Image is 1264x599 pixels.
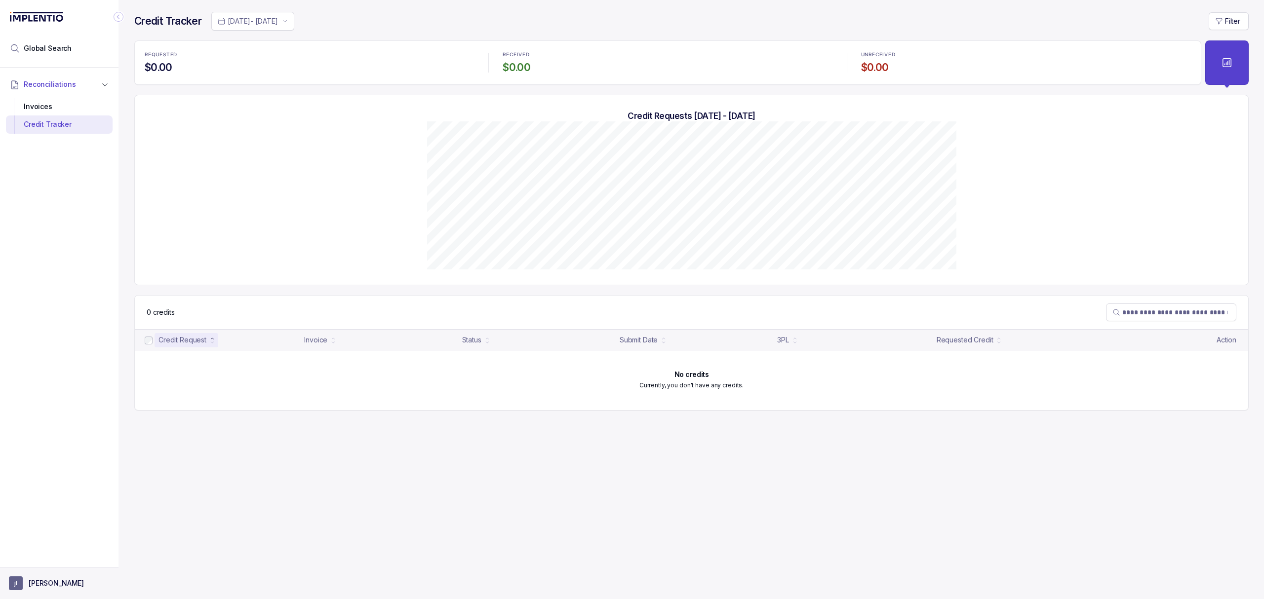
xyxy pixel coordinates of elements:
[861,61,1191,75] h4: $0.00
[9,576,23,590] span: User initials
[497,45,838,80] li: Statistic RECEIVED
[861,52,896,58] p: UNRECEIVED
[145,337,153,344] input: checkbox-checkbox-all
[147,307,175,317] div: Remaining page entries
[14,115,105,133] div: Credit Tracker
[134,40,1201,85] ul: Statistic Highlights
[620,335,658,345] div: Submit Date
[29,578,84,588] p: [PERSON_NAME]
[1209,12,1249,30] button: Filter
[503,52,529,58] p: RECEIVED
[24,43,72,53] span: Global Search
[145,61,474,75] h4: $0.00
[639,380,744,390] p: Currently, you don't have any credits.
[1225,16,1240,26] p: Filter
[158,335,206,345] div: Credit Request
[503,61,832,75] h4: $0.00
[24,79,76,89] span: Reconciliations
[134,14,201,28] h4: Credit Tracker
[855,45,1197,80] li: Statistic UNRECEIVED
[1217,335,1236,345] p: Action
[937,335,993,345] div: Requested Credit
[6,74,113,95] button: Reconciliations
[9,576,110,590] button: User initials[PERSON_NAME]
[14,98,105,115] div: Invoices
[145,52,177,58] p: REQUESTED
[151,111,1232,121] h5: Credit Requests [DATE] - [DATE]
[6,96,113,136] div: Reconciliations
[147,307,175,317] p: 0 credits
[462,335,481,345] div: Status
[135,296,1248,329] nav: Table Control
[777,335,789,345] div: 3PL
[674,371,709,378] h6: No credits
[304,335,327,345] div: Invoice
[211,12,294,31] button: Date Range Picker
[218,16,278,26] search: Date Range Picker
[1106,303,1236,321] search: Table Search Bar
[139,45,480,80] li: Statistic REQUESTED
[228,16,278,26] p: [DATE] - [DATE]
[113,11,124,23] div: Collapse Icon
